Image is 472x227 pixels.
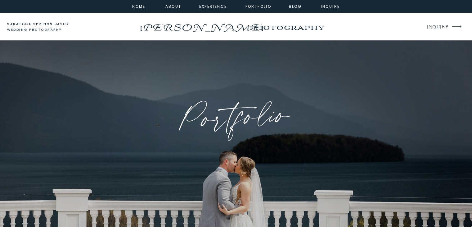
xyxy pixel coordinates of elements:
[7,21,80,33] a: saratoga springs based wedding photography
[319,3,342,9] a: inquire
[138,20,265,30] a: [PERSON_NAME]
[165,3,179,9] a: about
[237,19,336,36] a: photography
[199,3,224,9] a: experience
[131,3,147,9] a: home
[245,3,272,9] a: portfolio
[284,3,307,9] a: Blog
[119,93,354,145] h1: Portfolio
[427,23,448,31] a: INQUIRE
